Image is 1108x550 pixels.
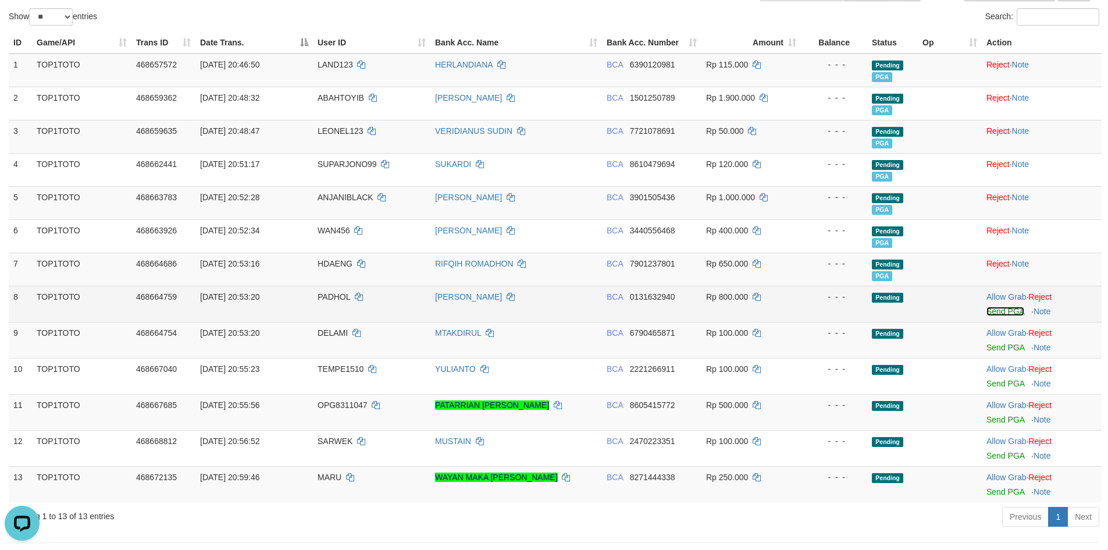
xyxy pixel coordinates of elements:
[982,466,1102,502] td: ·
[318,93,364,102] span: ABAHTOYIB
[872,293,903,303] span: Pending
[607,437,623,446] span: BCA
[806,399,863,411] div: - - -
[630,364,675,374] span: Copy 2221266911 to clipboard
[630,60,675,69] span: Copy 6390120981 to clipboard
[982,120,1102,153] td: ·
[706,473,748,482] span: Rp 250.000
[9,358,32,394] td: 10
[630,400,675,410] span: Copy 8605415772 to clipboard
[1028,473,1052,482] a: Reject
[806,327,863,339] div: - - -
[607,60,623,69] span: BCA
[872,72,892,82] span: PGA
[872,139,892,148] span: PGA
[982,32,1102,54] th: Action
[29,8,73,26] select: Showentries
[435,292,502,301] a: [PERSON_NAME]
[706,159,748,169] span: Rp 120.000
[1028,364,1052,374] a: Reject
[706,126,744,136] span: Rp 50.000
[318,437,352,446] span: SARWEK
[982,394,1102,430] td: ·
[1028,400,1052,410] a: Reject
[986,400,1028,410] span: ·
[200,60,259,69] span: [DATE] 20:46:50
[5,5,40,40] button: Open LiveChat chat widget
[136,93,177,102] span: 468659362
[986,328,1028,338] span: ·
[1002,507,1049,527] a: Previous
[872,238,892,248] span: PGA
[318,159,377,169] span: SUPARJONO99
[607,473,623,482] span: BCA
[872,226,903,236] span: Pending
[318,126,364,136] span: LEONEL123
[318,226,350,235] span: WAN456
[706,60,748,69] span: Rp 115.000
[872,473,903,483] span: Pending
[9,186,32,219] td: 5
[136,259,177,268] span: 468664686
[986,259,1010,268] a: Reject
[986,473,1026,482] a: Allow Grab
[986,437,1026,446] a: Allow Grab
[806,471,863,483] div: - - -
[630,328,675,338] span: Copy 6790465871 to clipboard
[630,437,675,446] span: Copy 2470223351 to clipboard
[200,226,259,235] span: [DATE] 20:52:34
[872,127,903,137] span: Pending
[32,54,131,87] td: TOP1TOTO
[9,219,32,253] td: 6
[607,159,623,169] span: BCA
[607,126,623,136] span: BCA
[607,400,623,410] span: BCA
[200,126,259,136] span: [DATE] 20:48:47
[806,363,863,375] div: - - -
[435,473,558,482] a: WAYAN MAKA [PERSON_NAME]
[318,400,368,410] span: OPG8311047
[9,87,32,120] td: 2
[318,364,364,374] span: TEMPE1510
[32,120,131,153] td: TOP1TOTO
[630,473,675,482] span: Copy 8271444338 to clipboard
[982,253,1102,286] td: ·
[200,328,259,338] span: [DATE] 20:53:20
[200,437,259,446] span: [DATE] 20:56:52
[872,271,892,281] span: PGA
[706,226,748,235] span: Rp 400.000
[136,159,177,169] span: 468662441
[630,126,675,136] span: Copy 7721078691 to clipboard
[32,253,131,286] td: TOP1TOTO
[872,260,903,269] span: Pending
[9,253,32,286] td: 7
[1034,343,1051,352] a: Note
[200,292,259,301] span: [DATE] 20:53:20
[131,32,195,54] th: Trans ID: activate to sort column ascending
[706,364,748,374] span: Rp 100.000
[1012,60,1029,69] a: Note
[982,430,1102,466] td: ·
[136,226,177,235] span: 468663926
[32,32,131,54] th: Game/API: activate to sort column ascending
[918,32,982,54] th: Op: activate to sort column ascending
[32,286,131,322] td: TOP1TOTO
[1028,437,1052,446] a: Reject
[986,415,1024,424] a: Send PGA
[136,473,177,482] span: 468672135
[9,32,32,54] th: ID
[982,54,1102,87] td: ·
[9,153,32,186] td: 4
[32,153,131,186] td: TOP1TOTO
[1012,159,1029,169] a: Note
[986,292,1028,301] span: ·
[630,259,675,268] span: Copy 7901237801 to clipboard
[32,430,131,466] td: TOP1TOTO
[607,364,623,374] span: BCA
[435,226,502,235] a: [PERSON_NAME]
[195,32,313,54] th: Date Trans.: activate to sort column descending
[706,93,755,102] span: Rp 1.900.000
[1034,307,1051,316] a: Note
[607,226,623,235] span: BCA
[435,328,481,338] a: MTAKDIRUL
